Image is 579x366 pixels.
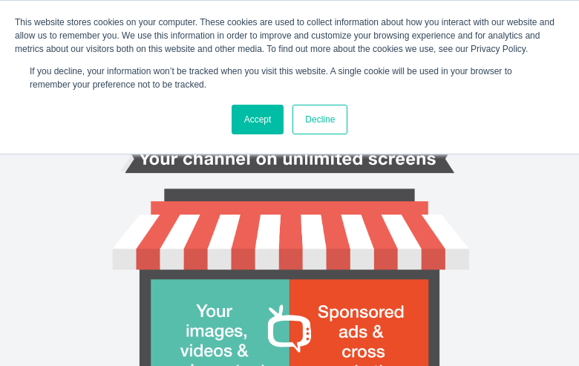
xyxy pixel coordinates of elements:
[15,16,564,56] div: This website stores cookies on your computer. These cookies are used to collect information about...
[292,105,347,134] a: Decline
[30,65,549,91] p: If you decline, your information won’t be tracked when you visit this website. A single cookie wi...
[232,105,284,134] a: Accept
[505,295,579,366] iframe: Chat Widget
